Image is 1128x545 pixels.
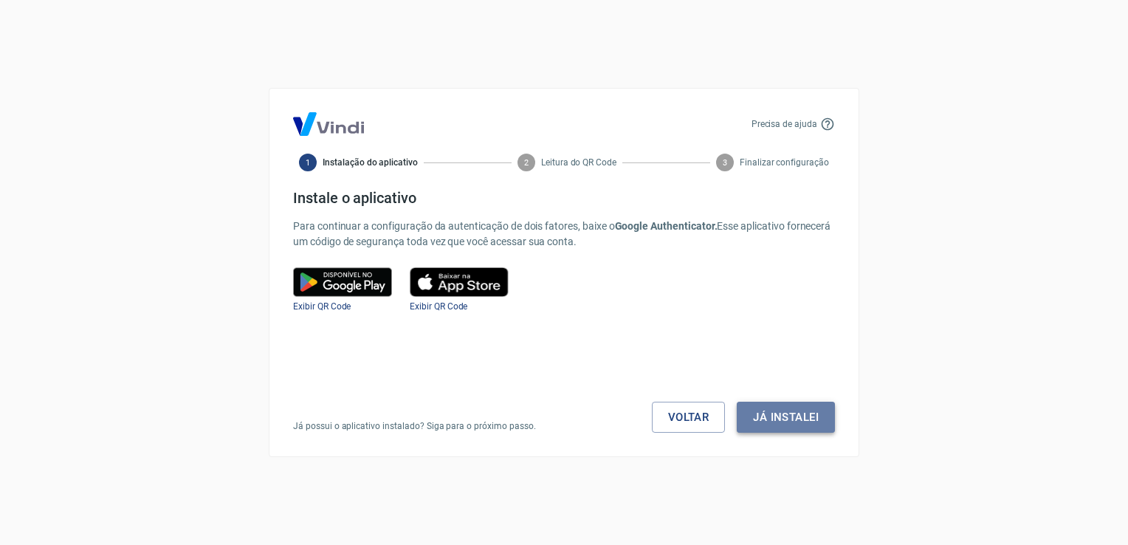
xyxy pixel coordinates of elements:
span: Instalação do aplicativo [323,156,418,169]
p: Já possui o aplicativo instalado? Siga para o próximo passo. [293,419,536,433]
text: 1 [306,158,310,168]
p: Precisa de ajuda [752,117,817,131]
img: play [410,267,509,297]
text: 3 [723,158,727,168]
b: Google Authenticator. [615,220,718,232]
a: Voltar [652,402,726,433]
span: Leitura do QR Code [541,156,616,169]
a: Exibir QR Code [410,301,467,312]
text: 2 [524,158,529,168]
a: Exibir QR Code [293,301,351,312]
p: Para continuar a configuração da autenticação de dois fatores, baixe o Esse aplicativo fornecerá ... [293,219,835,250]
h4: Instale o aplicativo [293,189,835,207]
span: Finalizar configuração [740,156,829,169]
img: google play [293,267,392,297]
button: Já instalei [737,402,835,433]
img: Logo Vind [293,112,364,136]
